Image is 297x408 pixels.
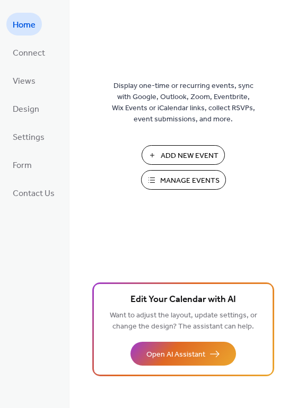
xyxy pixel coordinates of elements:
span: Settings [13,129,45,146]
a: Home [6,13,42,36]
a: Connect [6,41,51,64]
span: Display one-time or recurring events, sync with Google, Outlook, Zoom, Eventbrite, Wix Events or ... [112,81,255,125]
a: Contact Us [6,181,61,204]
span: Want to adjust the layout, update settings, or change the design? The assistant can help. [110,308,257,334]
button: Open AI Assistant [130,342,236,366]
button: Add New Event [142,145,225,165]
span: Edit Your Calendar with AI [130,292,236,307]
a: Design [6,97,46,120]
span: Views [13,73,36,90]
span: Add New Event [161,150,219,162]
span: Contact Us [13,185,55,202]
a: Views [6,69,42,92]
span: Open AI Assistant [146,349,205,360]
a: Form [6,153,38,176]
span: Design [13,101,39,118]
a: Settings [6,125,51,148]
button: Manage Events [141,170,226,190]
span: Form [13,157,32,174]
span: Manage Events [160,175,220,187]
span: Connect [13,45,45,61]
span: Home [13,17,36,33]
